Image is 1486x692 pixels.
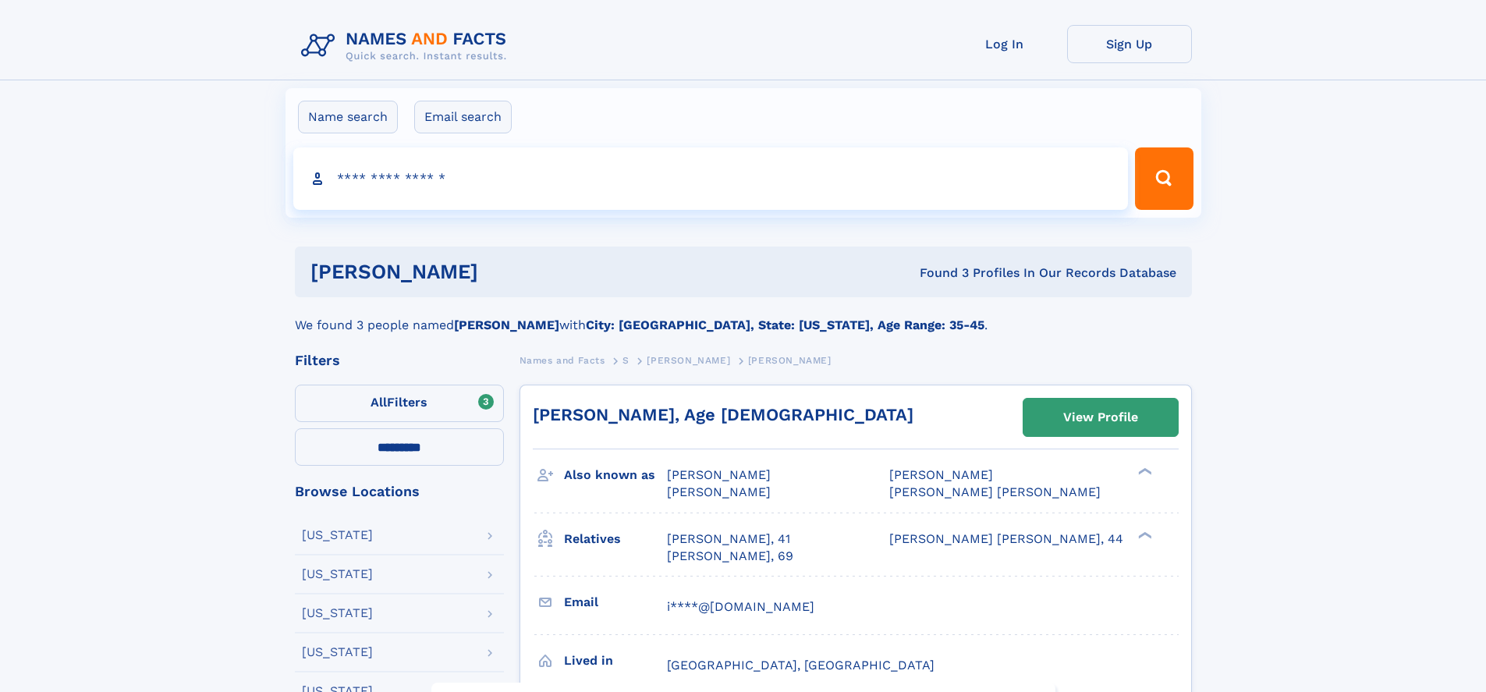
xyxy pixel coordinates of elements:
b: [PERSON_NAME] [454,318,559,332]
div: [US_STATE] [302,646,373,658]
button: Search Button [1135,147,1193,210]
a: Sign Up [1067,25,1192,63]
a: Names and Facts [520,350,605,370]
div: ❯ [1134,467,1153,477]
b: City: [GEOGRAPHIC_DATA], State: [US_STATE], Age Range: 35-45 [586,318,984,332]
h3: Lived in [564,648,667,674]
div: [US_STATE] [302,607,373,619]
span: [GEOGRAPHIC_DATA], [GEOGRAPHIC_DATA] [667,658,935,672]
div: We found 3 people named with . [295,297,1192,335]
span: [PERSON_NAME] [PERSON_NAME] [889,484,1101,499]
a: [PERSON_NAME] [PERSON_NAME], 44 [889,531,1123,548]
span: [PERSON_NAME] [667,484,771,499]
a: [PERSON_NAME], 41 [667,531,790,548]
span: [PERSON_NAME] [748,355,832,366]
span: S [622,355,630,366]
div: [US_STATE] [302,568,373,580]
label: Email search [414,101,512,133]
div: Found 3 Profiles In Our Records Database [699,264,1176,282]
a: Log In [942,25,1067,63]
div: Filters [295,353,504,367]
img: Logo Names and Facts [295,25,520,67]
input: search input [293,147,1129,210]
a: [PERSON_NAME], 69 [667,548,793,565]
div: View Profile [1063,399,1138,435]
label: Filters [295,385,504,422]
div: [US_STATE] [302,529,373,541]
h3: Email [564,589,667,616]
span: [PERSON_NAME] [667,467,771,482]
a: View Profile [1023,399,1178,436]
a: S [622,350,630,370]
h3: Also known as [564,462,667,488]
label: Name search [298,101,398,133]
span: [PERSON_NAME] [647,355,730,366]
div: Browse Locations [295,484,504,499]
a: [PERSON_NAME], Age [DEMOGRAPHIC_DATA] [533,405,913,424]
div: ❯ [1134,530,1153,540]
a: [PERSON_NAME] [647,350,730,370]
span: [PERSON_NAME] [889,467,993,482]
h1: [PERSON_NAME] [310,262,699,282]
h3: Relatives [564,526,667,552]
span: All [371,395,387,410]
